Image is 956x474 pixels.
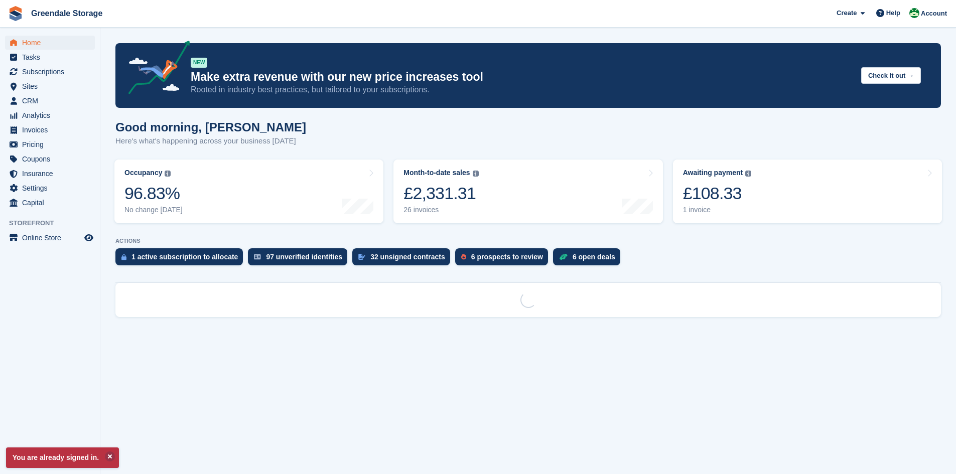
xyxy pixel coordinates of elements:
a: menu [5,94,95,108]
p: ACTIONS [115,238,941,244]
h1: Good morning, [PERSON_NAME] [115,120,306,134]
div: Month-to-date sales [403,169,470,177]
div: No change [DATE] [124,206,183,214]
span: Tasks [22,50,82,64]
img: verify_identity-adf6edd0f0f0b5bbfe63781bf79b02c33cf7c696d77639b501bdc392416b5a36.svg [254,254,261,260]
div: 97 unverified identities [266,253,342,261]
img: icon-info-grey-7440780725fd019a000dd9b08b2336e03edf1995a4989e88bcd33f0948082b44.svg [745,171,751,177]
div: 6 open deals [573,253,615,261]
p: Rooted in industry best practices, but tailored to your subscriptions. [191,84,853,95]
img: prospect-51fa495bee0391a8d652442698ab0144808aea92771e9ea1ae160a38d050c398.svg [461,254,466,260]
a: Month-to-date sales £2,331.31 26 invoices [393,160,662,223]
span: Online Store [22,231,82,245]
div: Occupancy [124,169,162,177]
div: Awaiting payment [683,169,743,177]
span: Invoices [22,123,82,137]
div: 26 invoices [403,206,478,214]
span: Coupons [22,152,82,166]
a: 97 unverified identities [248,248,352,270]
img: icon-info-grey-7440780725fd019a000dd9b08b2336e03edf1995a4989e88bcd33f0948082b44.svg [165,171,171,177]
span: Insurance [22,167,82,181]
a: Greendale Storage [27,5,106,22]
span: Subscriptions [22,65,82,79]
span: Home [22,36,82,50]
span: Pricing [22,137,82,151]
img: deal-1b604bf984904fb50ccaf53a9ad4b4a5d6e5aea283cecdc64d6e3604feb123c2.svg [559,253,568,260]
a: menu [5,108,95,122]
div: 6 prospects to review [471,253,543,261]
span: Settings [22,181,82,195]
a: menu [5,79,95,93]
a: menu [5,152,95,166]
span: Sites [22,79,82,93]
a: menu [5,231,95,245]
div: NEW [191,58,207,68]
img: active_subscription_to_allocate_icon-d502201f5373d7db506a760aba3b589e785aa758c864c3986d89f69b8ff3... [121,254,126,260]
a: 6 prospects to review [455,248,553,270]
span: Help [886,8,900,18]
div: 96.83% [124,183,183,204]
a: menu [5,50,95,64]
a: menu [5,196,95,210]
a: Preview store [83,232,95,244]
p: Make extra revenue with our new price increases tool [191,70,853,84]
p: Here's what's happening across your business [DATE] [115,135,306,147]
img: price-adjustments-announcement-icon-8257ccfd72463d97f412b2fc003d46551f7dbcb40ab6d574587a9cd5c0d94... [120,41,190,98]
img: icon-info-grey-7440780725fd019a000dd9b08b2336e03edf1995a4989e88bcd33f0948082b44.svg [473,171,479,177]
a: Awaiting payment £108.33 1 invoice [673,160,942,223]
div: 1 active subscription to allocate [131,253,238,261]
img: Jon [909,8,919,18]
a: 1 active subscription to allocate [115,248,248,270]
button: Check it out → [861,67,921,84]
p: You are already signed in. [6,447,119,468]
a: menu [5,65,95,79]
span: Storefront [9,218,100,228]
a: menu [5,181,95,195]
a: 32 unsigned contracts [352,248,455,270]
a: menu [5,167,95,181]
div: 1 invoice [683,206,752,214]
span: Account [921,9,947,19]
a: Occupancy 96.83% No change [DATE] [114,160,383,223]
a: menu [5,137,95,151]
a: menu [5,123,95,137]
span: Create [837,8,857,18]
span: CRM [22,94,82,108]
span: Capital [22,196,82,210]
img: stora-icon-8386f47178a22dfd0bd8f6a31ec36ba5ce8667c1dd55bd0f319d3a0aa187defe.svg [8,6,23,21]
a: 6 open deals [553,248,625,270]
div: £108.33 [683,183,752,204]
a: menu [5,36,95,50]
div: £2,331.31 [403,183,478,204]
span: Analytics [22,108,82,122]
div: 32 unsigned contracts [370,253,445,261]
img: contract_signature_icon-13c848040528278c33f63329250d36e43548de30e8caae1d1a13099fd9432cc5.svg [358,254,365,260]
